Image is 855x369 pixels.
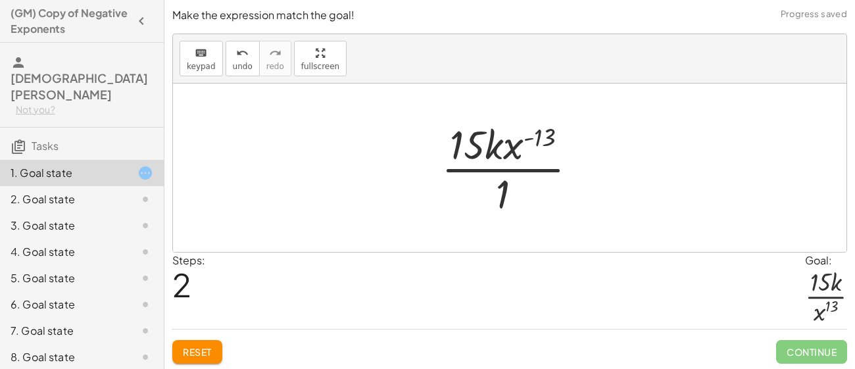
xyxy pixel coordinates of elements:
[137,191,153,207] i: Task not started.
[259,41,291,76] button: redoredo
[32,139,59,153] span: Tasks
[11,218,116,234] div: 3. Goal state
[11,165,116,181] div: 1. Goal state
[11,244,116,260] div: 4. Goal state
[236,45,249,61] i: undo
[137,349,153,365] i: Task not started.
[137,218,153,234] i: Task not started.
[11,323,116,339] div: 7. Goal state
[172,340,222,364] button: Reset
[180,41,223,76] button: keyboardkeypad
[137,165,153,181] i: Task started.
[137,244,153,260] i: Task not started.
[137,323,153,339] i: Task not started.
[172,8,847,23] p: Make the expression match the goal!
[11,270,116,286] div: 5. Goal state
[226,41,260,76] button: undoundo
[11,70,148,102] span: [DEMOGRAPHIC_DATA][PERSON_NAME]
[805,253,847,268] div: Goal:
[11,5,130,37] h4: (GM) Copy of Negative Exponents
[172,264,191,305] span: 2
[137,297,153,312] i: Task not started.
[11,349,116,365] div: 8. Goal state
[233,62,253,71] span: undo
[16,103,153,116] div: Not you?
[183,346,212,358] span: Reset
[137,270,153,286] i: Task not started.
[781,8,847,21] span: Progress saved
[11,191,116,207] div: 2. Goal state
[266,62,284,71] span: redo
[187,62,216,71] span: keypad
[11,297,116,312] div: 6. Goal state
[301,62,339,71] span: fullscreen
[269,45,281,61] i: redo
[172,253,205,267] label: Steps:
[294,41,347,76] button: fullscreen
[195,45,207,61] i: keyboard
